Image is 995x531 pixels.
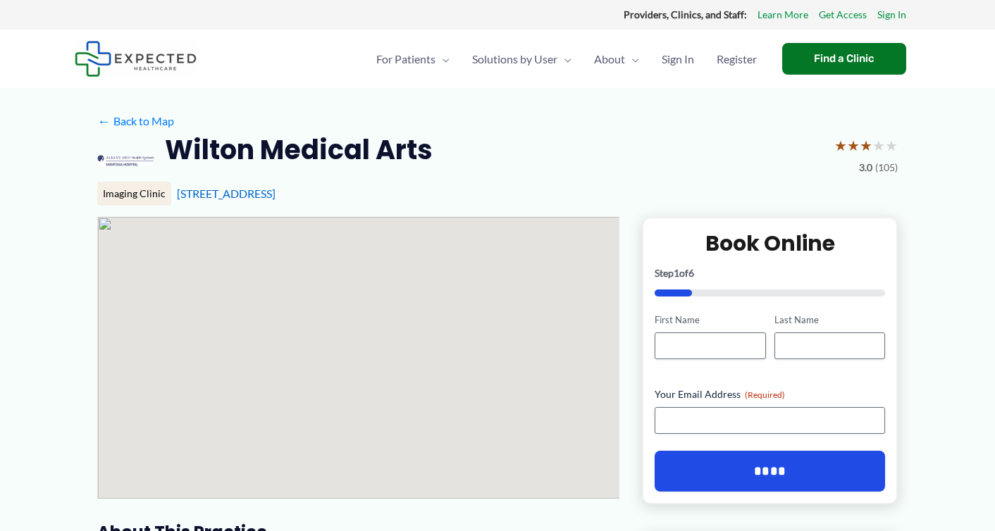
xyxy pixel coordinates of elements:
label: First Name [655,313,765,327]
label: Your Email Address [655,387,885,401]
span: Register [717,35,757,84]
span: For Patients [376,35,435,84]
span: ← [97,114,111,127]
span: Menu Toggle [625,35,639,84]
span: ★ [834,132,847,158]
a: Learn More [758,6,808,24]
p: Step of [655,268,885,278]
span: Menu Toggle [435,35,450,84]
a: Sign In [877,6,906,24]
span: 6 [688,267,694,279]
span: 3.0 [859,158,872,177]
a: Sign In [650,35,705,84]
a: [STREET_ADDRESS] [177,187,276,200]
nav: Primary Site Navigation [365,35,768,84]
a: For PatientsMenu Toggle [365,35,461,84]
span: About [594,35,625,84]
span: ★ [860,132,872,158]
span: ★ [872,132,885,158]
span: (Required) [745,389,785,400]
a: ←Back to Map [97,111,174,132]
h2: Wilton Medical Arts [165,132,433,167]
span: Solutions by User [472,35,557,84]
span: Menu Toggle [557,35,571,84]
label: Last Name [774,313,885,327]
span: ★ [885,132,898,158]
span: (105) [875,158,898,177]
h2: Book Online [655,230,885,257]
span: 1 [674,267,679,279]
a: Find a Clinic [782,43,906,75]
a: Solutions by UserMenu Toggle [461,35,583,84]
strong: Providers, Clinics, and Staff: [624,8,747,20]
a: AboutMenu Toggle [583,35,650,84]
a: Get Access [819,6,867,24]
a: Register [705,35,768,84]
span: ★ [847,132,860,158]
span: Sign In [662,35,694,84]
img: Expected Healthcare Logo - side, dark font, small [75,41,197,77]
div: Imaging Clinic [97,182,171,206]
